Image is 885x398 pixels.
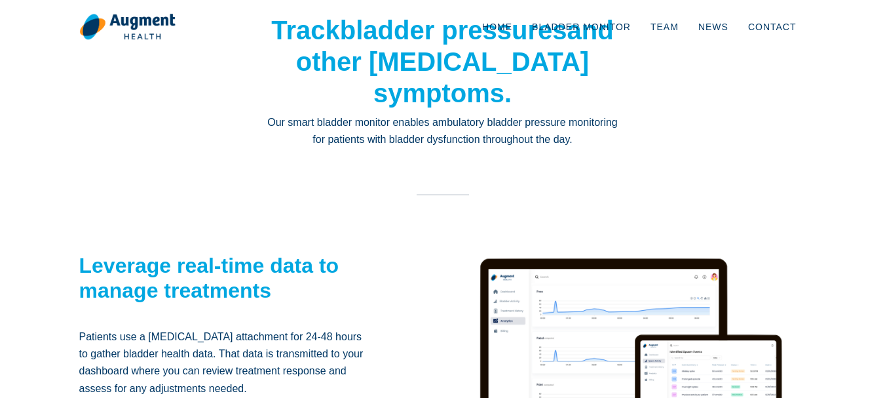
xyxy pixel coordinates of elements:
[79,328,371,398] p: Patients use a [MEDICAL_DATA] attachment for 24-48 hours to gather bladder health data. That data...
[688,5,738,49] a: News
[738,5,806,49] a: Contact
[641,5,688,49] a: Team
[79,253,371,304] h2: Leverage real-time data to manage treatments
[266,14,620,109] h1: Track and other [MEDICAL_DATA] symptoms.
[266,114,620,149] p: Our smart bladder monitor enables ambulatory bladder pressure monitoring for patients with bladde...
[472,5,522,49] a: Home
[79,13,176,41] img: logo
[522,5,641,49] a: Bladder Monitor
